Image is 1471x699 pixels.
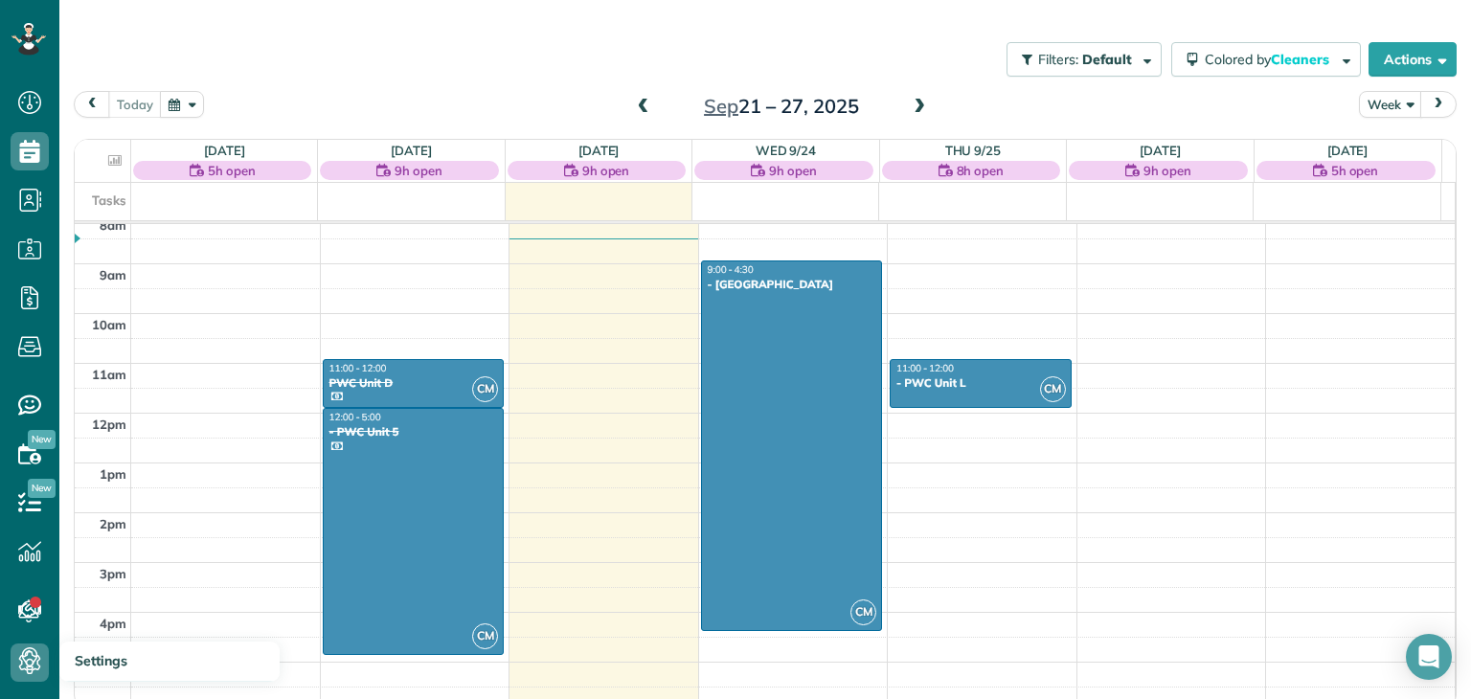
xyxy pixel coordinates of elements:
span: 2pm [100,516,126,531]
a: Settings [59,642,280,682]
span: 5h open [208,161,256,180]
span: 1pm [100,466,126,482]
span: 9h open [395,161,442,180]
div: Open Intercom Messenger [1406,634,1452,680]
a: Thu 9/25 [945,143,1002,158]
div: - PWC Unit 5 [328,425,499,439]
button: Colored byCleaners [1171,42,1361,77]
a: Wed 9/24 [756,143,817,158]
span: CM [472,623,498,649]
span: Default [1082,51,1133,68]
div: - PWC Unit L [895,376,1066,390]
span: Settings [75,652,127,669]
span: CM [850,599,876,625]
button: Week [1359,91,1422,117]
span: Colored by [1205,51,1336,68]
button: Actions [1369,42,1457,77]
span: 8am [100,217,126,233]
button: next [1420,91,1457,117]
span: 10am [92,317,126,332]
span: 3pm [100,566,126,581]
span: Cleaners [1271,51,1332,68]
span: New [28,430,56,449]
span: 9:00 - 4:30 [708,263,754,276]
span: 11:00 - 12:00 [896,362,954,374]
span: CM [1040,376,1066,402]
a: [DATE] [391,143,432,158]
div: PWC Unit D [328,376,499,390]
a: [DATE] [578,143,620,158]
span: 11am [92,367,126,382]
span: Sep [704,94,738,118]
span: 12:00 - 5:00 [329,411,381,423]
span: New [28,479,56,498]
span: 9h open [582,161,630,180]
span: 9h open [769,161,817,180]
span: CM [472,376,498,402]
h2: 21 – 27, 2025 [662,96,901,117]
span: 11:00 - 12:00 [329,362,387,374]
span: 9am [100,267,126,282]
button: prev [74,91,110,117]
span: Tasks [92,192,126,208]
span: 9h open [1143,161,1191,180]
div: - [GEOGRAPHIC_DATA] [707,278,877,291]
span: Filters: [1038,51,1078,68]
span: 8h open [957,161,1005,180]
button: Filters: Default [1007,42,1162,77]
span: 12pm [92,417,126,432]
a: [DATE] [1140,143,1181,158]
span: 4pm [100,616,126,631]
a: [DATE] [1327,143,1369,158]
a: [DATE] [204,143,245,158]
button: today [108,91,162,117]
a: Filters: Default [997,42,1162,77]
span: 5h open [1331,161,1379,180]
